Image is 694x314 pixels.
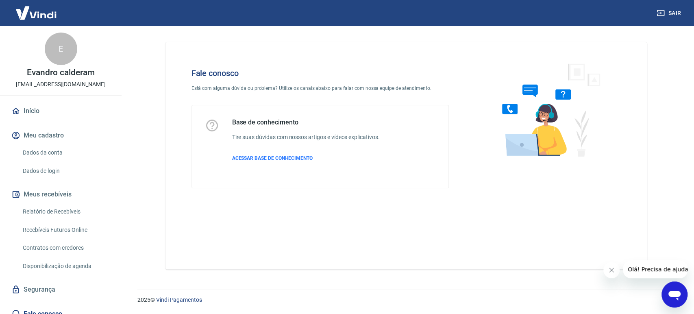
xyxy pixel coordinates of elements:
[20,203,112,220] a: Relatório de Recebíveis
[137,296,674,304] p: 2025 ©
[45,33,77,65] div: E
[27,68,94,77] p: Evandro calderam
[20,222,112,238] a: Recebíveis Futuros Online
[156,297,202,303] a: Vindi Pagamentos
[603,262,620,278] iframe: Fechar mensagem
[191,68,449,78] h4: Fale conosco
[10,185,112,203] button: Meus recebíveis
[232,118,380,126] h5: Base de conhecimento
[10,281,112,299] a: Segurança
[20,240,112,256] a: Contratos com credores
[232,155,313,161] span: ACESSAR BASE DE CONHECIMENTO
[5,6,68,12] span: Olá! Precisa de ajuda?
[655,6,684,21] button: Sair
[16,80,106,89] p: [EMAIL_ADDRESS][DOMAIN_NAME]
[232,155,380,162] a: ACESSAR BASE DE CONHECIMENTO
[10,0,63,25] img: Vindi
[20,163,112,179] a: Dados de login
[661,281,687,307] iframe: Botão para abrir a janela de mensagens
[10,126,112,144] button: Meu cadastro
[232,133,380,142] h6: Tire suas dúvidas com nossos artigos e vídeos explicativos.
[20,144,112,161] a: Dados da conta
[10,102,112,120] a: Início
[486,55,609,164] img: Fale conosco
[191,85,449,92] p: Está com alguma dúvida ou problema? Utilize os canais abaixo para falar com nossa equipe de atend...
[20,258,112,275] a: Disponibilização de agenda
[623,260,687,278] iframe: Mensagem da empresa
